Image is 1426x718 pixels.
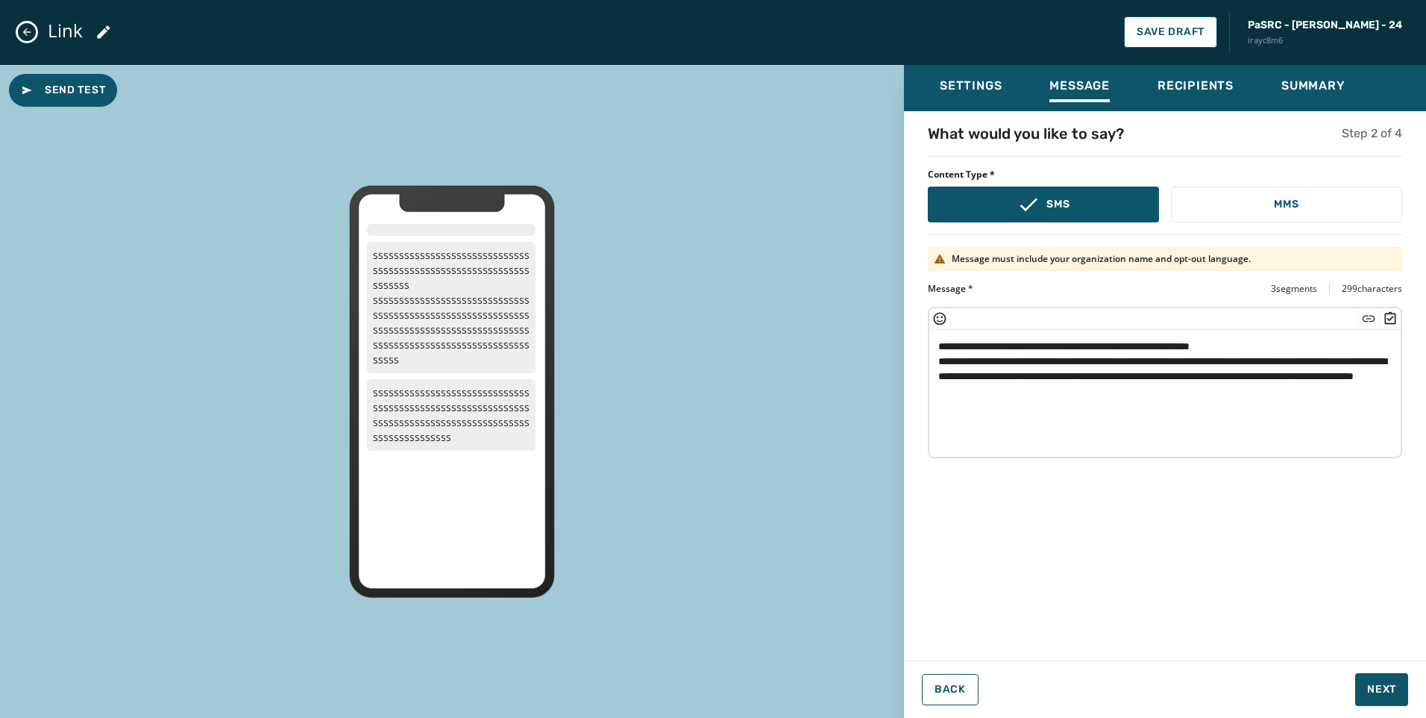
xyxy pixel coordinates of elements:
[1171,187,1402,222] button: MMS
[1383,311,1398,326] button: Insert Survey
[935,684,966,696] span: Back
[1248,18,1402,33] span: PaSRC - [PERSON_NAME] - 24
[1248,34,1402,47] span: irayc8m6
[1037,71,1122,105] button: Message
[1355,673,1408,706] button: Next
[1158,78,1234,93] span: Recipients
[1146,71,1246,105] button: Recipients
[928,187,1159,222] button: SMS
[952,253,1251,265] p: Message must include your organization name and opt-out language.
[367,242,535,373] p: sssssssssssssssssssssssssssssssssssssssssssssssssssssssssssssssssss sssssssssssssssssssssssssssss...
[1342,125,1402,143] h5: Step 2 of 4
[1269,71,1357,105] button: Summary
[928,123,1124,144] h4: What would you like to say?
[1342,283,1402,295] span: 299 characters
[1281,78,1345,93] span: Summary
[928,169,1402,181] span: Content Type *
[1137,26,1204,38] span: Save Draft
[932,311,947,326] button: Insert Emoji
[940,78,1002,93] span: Settings
[1367,682,1396,697] span: Next
[1271,283,1317,295] span: 3 segments
[1361,311,1376,326] button: Insert Short Link
[1124,16,1217,48] button: Save Draft
[1274,197,1298,212] p: MMS
[928,71,1014,105] button: Settings
[367,379,535,451] p: sssssssssssssssssssssssssssssssssssssssssssssssssssssssssssssssssssssssssssssssssssssssssssssssss...
[928,283,973,295] label: Message *
[1046,197,1069,212] p: SMS
[922,674,979,705] button: Back
[1049,78,1110,93] span: Message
